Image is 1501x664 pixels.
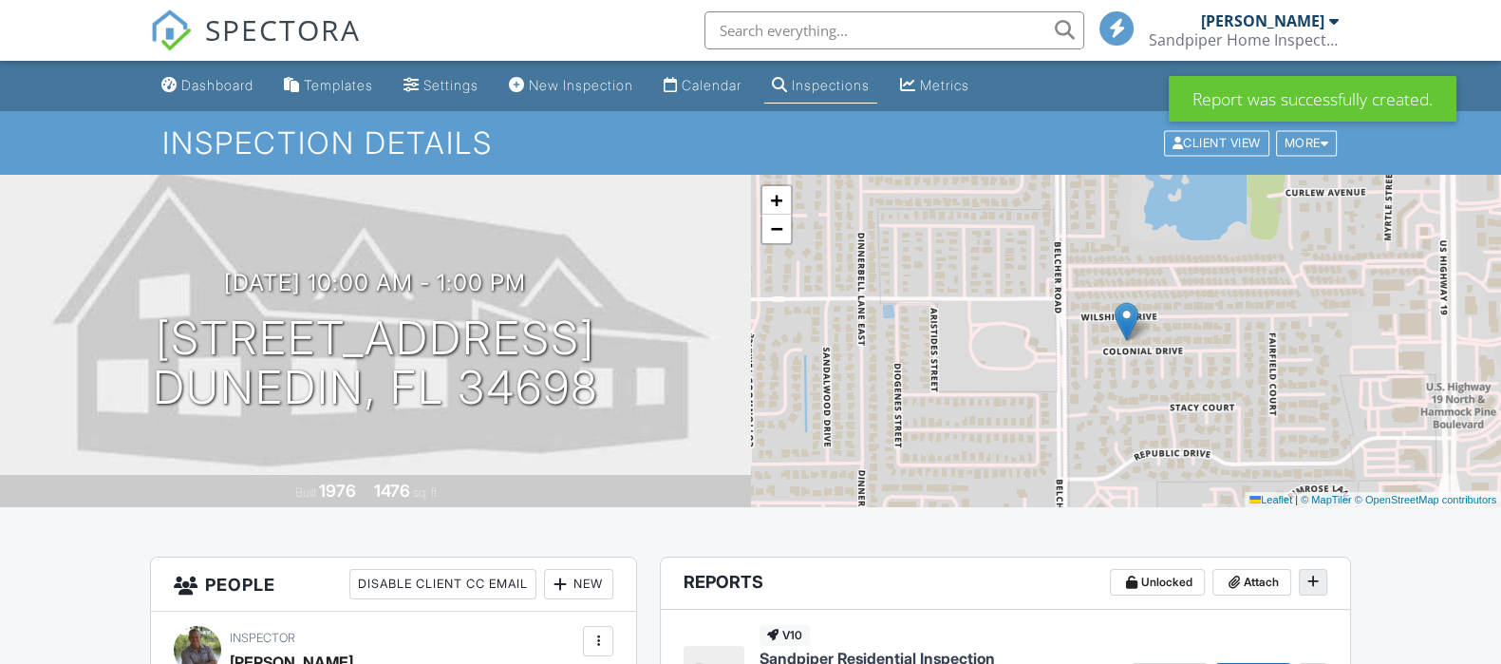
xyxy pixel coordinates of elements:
[304,77,373,93] div: Templates
[181,77,253,93] div: Dashboard
[544,569,613,599] div: New
[1276,130,1338,156] div: More
[374,481,410,501] div: 1476
[205,9,361,49] span: SPECTORA
[319,481,356,501] div: 1976
[154,68,261,104] a: Dashboard
[1162,135,1274,149] a: Client View
[656,68,749,104] a: Calendar
[224,270,526,295] h3: [DATE] 10:00 am - 1:00 pm
[682,77,741,93] div: Calendar
[764,68,877,104] a: Inspections
[770,217,782,240] span: −
[920,77,969,93] div: Metrics
[423,77,478,93] div: Settings
[150,9,192,51] img: The Best Home Inspection Software - Spectora
[1301,494,1352,505] a: © MapTiler
[153,313,598,414] h1: [STREET_ADDRESS] Dunedin, FL 34698
[413,485,440,500] span: sq. ft.
[762,215,791,243] a: Zoom out
[792,77,870,93] div: Inspections
[396,68,486,104] a: Settings
[1169,76,1456,122] div: Report was successfully created.
[295,485,316,500] span: Built
[151,558,636,612] h3: People
[501,68,641,104] a: New Inspection
[892,68,977,104] a: Metrics
[1115,302,1138,341] img: Marker
[1201,11,1324,30] div: [PERSON_NAME]
[162,126,1339,160] h1: Inspection Details
[230,631,295,645] span: Inspector
[1164,130,1269,156] div: Client View
[704,11,1084,49] input: Search everything...
[529,77,633,93] div: New Inspection
[150,26,361,66] a: SPECTORA
[770,188,782,212] span: +
[762,186,791,215] a: Zoom in
[349,569,536,599] div: Disable Client CC Email
[1295,494,1298,505] span: |
[1249,494,1292,505] a: Leaflet
[1355,494,1496,505] a: © OpenStreetMap contributors
[276,68,381,104] a: Templates
[1149,30,1339,49] div: Sandpiper Home Inspections LLC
